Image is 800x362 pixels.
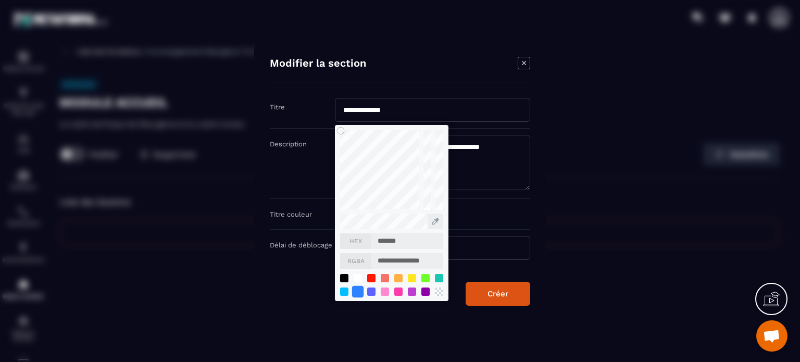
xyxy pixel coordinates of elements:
[340,233,371,249] span: HEX
[270,57,366,71] h4: Modifier la section
[270,140,307,148] label: Description
[756,320,787,352] div: Ouvrir le chat
[488,289,508,298] div: Créer
[270,241,332,249] label: Délai de déblocage
[270,103,285,111] label: Titre
[466,282,530,306] button: Créer
[270,210,312,218] label: Titre couleur
[340,253,371,269] span: RGBA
